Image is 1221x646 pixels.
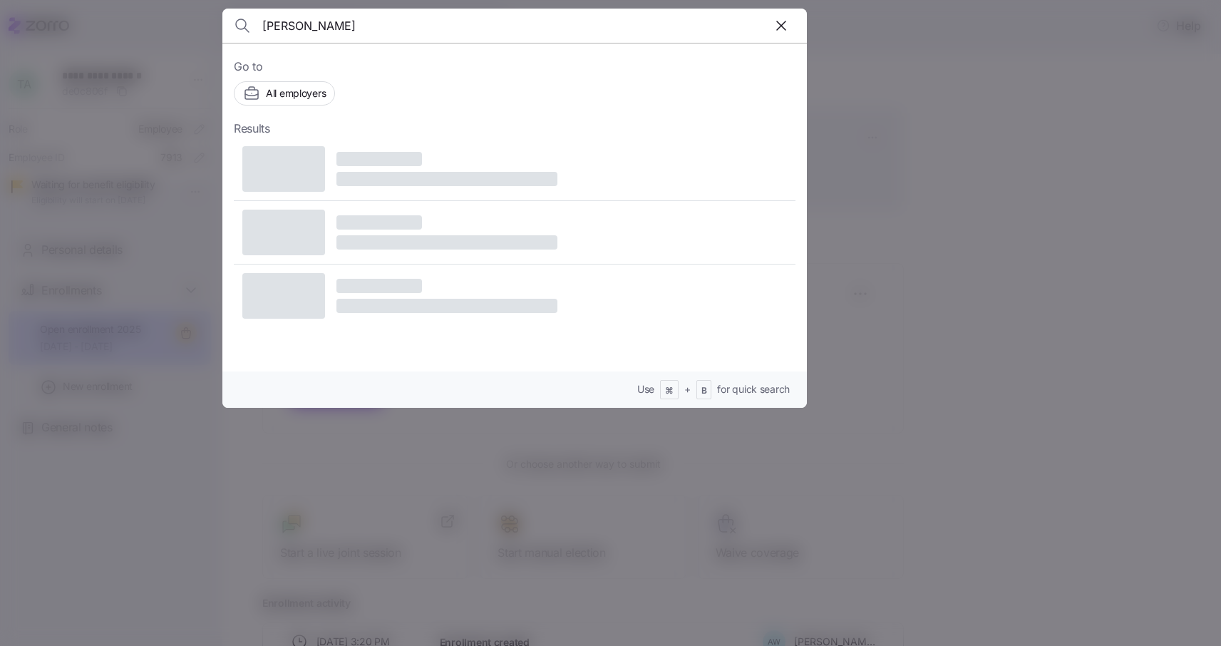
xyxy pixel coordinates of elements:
[234,120,270,138] span: Results
[234,81,335,106] button: All employers
[234,58,795,76] span: Go to
[637,382,654,396] span: Use
[266,86,326,101] span: All employers
[717,382,790,396] span: for quick search
[684,382,691,396] span: +
[701,385,707,397] span: B
[665,385,674,397] span: ⌘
